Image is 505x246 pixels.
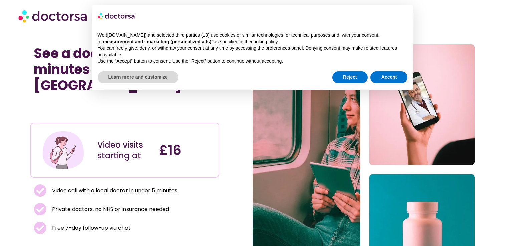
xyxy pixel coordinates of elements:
[98,71,178,83] button: Learn more and customize
[98,32,408,45] p: We ([DOMAIN_NAME]) and selected third parties (13) use cookies or similar technologies for techni...
[98,11,135,21] img: logo
[34,108,216,116] iframe: Customer reviews powered by Trustpilot
[34,45,216,93] h1: See a doctor online in minutes in [GEOGRAPHIC_DATA]
[332,71,368,83] button: Reject
[103,39,214,44] strong: measurement and “marketing (personalized ads)”
[34,100,134,108] iframe: Customer reviews powered by Trustpilot
[41,128,85,172] img: Illustration depicting a young woman in a casual outfit, engaged with her smartphone. She has a p...
[97,140,152,161] div: Video visits starting at
[159,142,214,158] h4: £16
[50,223,131,233] span: Free 7-day follow-up via chat
[370,71,408,83] button: Accept
[50,186,177,195] span: Video call with a local doctor in under 5 minutes
[98,58,408,65] p: Use the “Accept” button to consent. Use the “Reject” button to continue without accepting.
[251,39,277,44] a: cookie policy
[98,45,408,58] p: You can freely give, deny, or withdraw your consent at any time by accessing the preferences pane...
[50,205,169,214] span: Private doctors, no NHS or insurance needed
